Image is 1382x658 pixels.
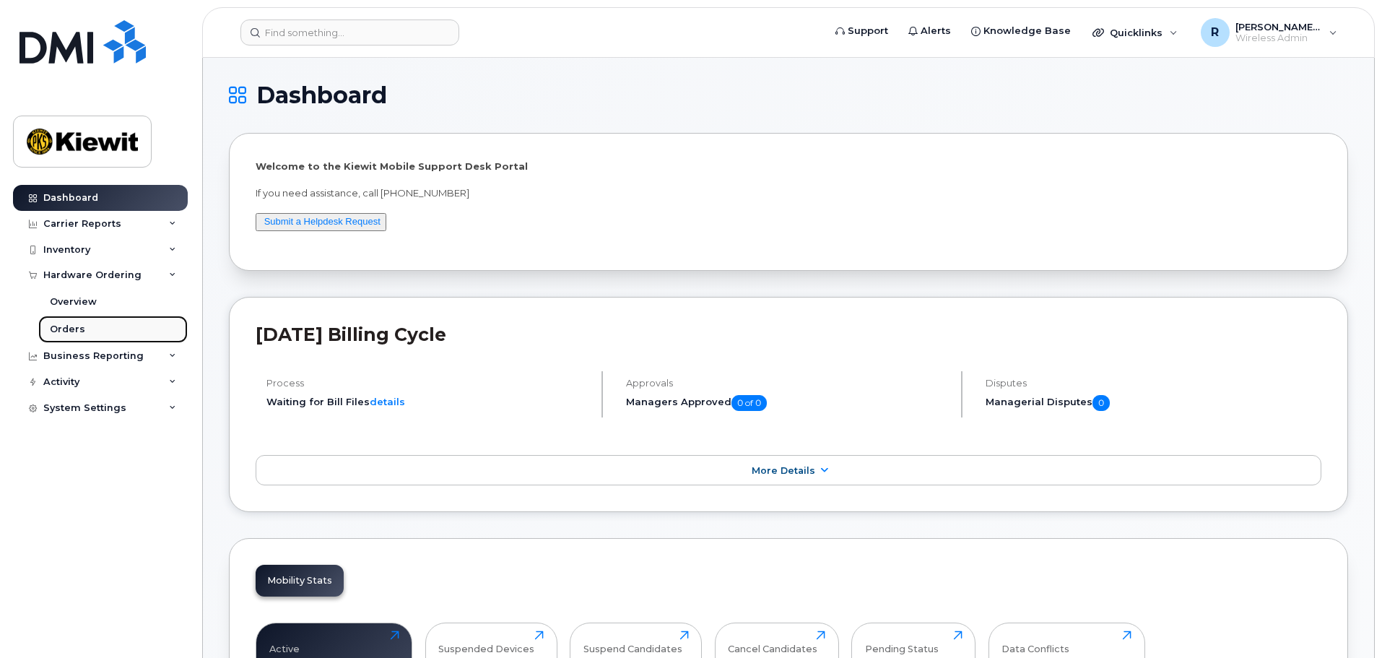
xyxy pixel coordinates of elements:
h4: Process [266,378,589,389]
div: Suspend Candidates [583,631,682,654]
a: Submit a Helpdesk Request [264,216,381,227]
div: Data Conflicts [1001,631,1069,654]
h5: Managers Approved [626,395,949,411]
iframe: Messenger Launcher [1319,595,1371,647]
li: Waiting for Bill Files [266,395,589,409]
span: Dashboard [256,85,387,106]
span: More Details [752,465,815,476]
h4: Disputes [986,378,1321,389]
h5: Managerial Disputes [986,395,1321,411]
button: Submit a Helpdesk Request [256,213,386,231]
div: Pending Status [865,631,939,654]
span: 0 of 0 [731,395,767,411]
div: Suspended Devices [438,631,534,654]
h2: [DATE] Billing Cycle [256,324,1321,345]
div: Cancel Candidates [728,631,817,654]
p: If you need assistance, call [PHONE_NUMBER] [256,186,1321,200]
p: Welcome to the Kiewit Mobile Support Desk Portal [256,160,1321,173]
a: details [370,396,405,407]
span: 0 [1092,395,1110,411]
div: Active [269,631,300,654]
h4: Approvals [626,378,949,389]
